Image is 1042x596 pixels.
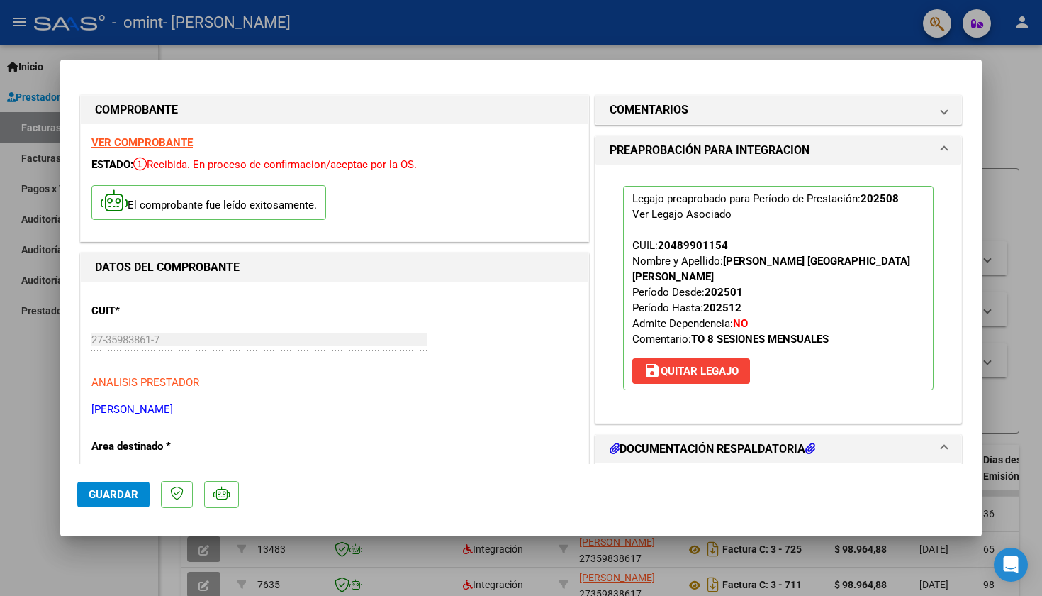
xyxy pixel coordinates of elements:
p: Area destinado * [91,438,237,455]
div: PREAPROBACIÓN PARA INTEGRACION [595,165,961,423]
strong: NO [733,317,748,330]
span: Comentario: [632,333,829,346]
a: VER COMPROBANTE [91,136,193,149]
strong: COMPROBANTE [95,103,178,116]
mat-expansion-panel-header: PREAPROBACIÓN PARA INTEGRACION [595,136,961,165]
p: CUIT [91,303,237,319]
button: Guardar [77,482,150,507]
mat-expansion-panel-header: COMENTARIOS [595,96,961,124]
span: ANALISIS PRESTADOR [91,376,199,389]
strong: 202501 [705,286,743,299]
strong: [PERSON_NAME] [GEOGRAPHIC_DATA][PERSON_NAME] [632,255,910,283]
span: Guardar [89,488,138,501]
span: Recibida. En proceso de confirmacion/aceptac por la OS. [133,158,417,171]
mat-icon: save [644,362,661,379]
strong: 202512 [703,302,741,314]
strong: DATOS DEL COMPROBANTE [95,260,240,274]
p: [PERSON_NAME] [91,402,578,418]
h1: PREAPROBACIÓN PARA INTEGRACION [610,142,809,159]
div: Open Intercom Messenger [994,548,1028,582]
mat-expansion-panel-header: DOCUMENTACIÓN RESPALDATORIA [595,435,961,463]
span: CUIL: Nombre y Apellido: Período Desde: Período Hasta: Admite Dependencia: [632,239,910,346]
div: Ver Legajo Asociado [632,206,732,222]
p: El comprobante fue leído exitosamente. [91,185,326,220]
h1: COMENTARIOS [610,101,688,118]
p: Legajo preaprobado para Período de Prestación: [623,186,934,390]
h1: DOCUMENTACIÓN RESPALDATORIA [610,441,815,458]
strong: 202508 [861,192,899,205]
span: Quitar Legajo [644,365,739,377]
button: Quitar Legajo [632,358,750,384]
span: ESTADO: [91,158,133,171]
div: 20489901154 [658,238,728,253]
strong: TO 8 SESIONES MENSUALES [691,333,829,346]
